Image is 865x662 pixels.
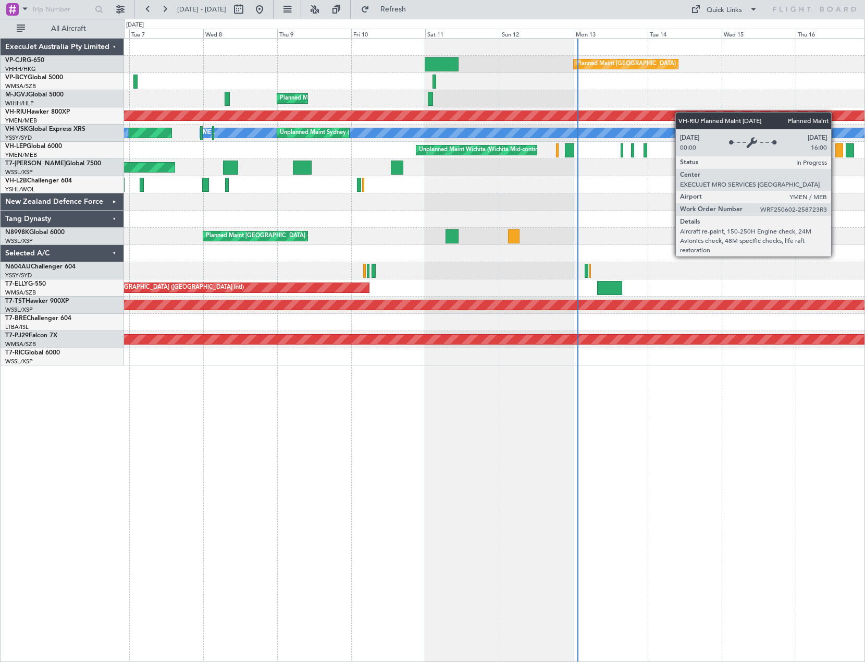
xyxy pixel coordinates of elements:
[5,109,27,115] span: VH-RIU
[372,6,415,13] span: Refresh
[5,264,31,270] span: N604AU
[5,323,29,331] a: LTBA/ISL
[351,29,425,38] div: Fri 10
[5,229,29,236] span: N8998K
[425,29,499,38] div: Sat 11
[574,29,648,38] div: Mon 13
[5,289,36,297] a: WMSA/SZB
[5,281,46,287] a: T7-ELLYG-550
[5,315,27,322] span: T7-BRE
[5,92,28,98] span: M-JGVJ
[70,280,244,296] div: Planned Maint [GEOGRAPHIC_DATA] ([GEOGRAPHIC_DATA] Intl)
[5,229,65,236] a: N8998KGlobal 6000
[126,21,144,30] div: [DATE]
[5,186,35,193] a: YSHL/WOL
[177,5,226,14] span: [DATE] - [DATE]
[280,125,408,141] div: Unplanned Maint Sydney ([PERSON_NAME] Intl)
[419,142,548,158] div: Unplanned Maint Wichita (Wichita Mid-continent)
[5,75,28,81] span: VP-BCY
[5,65,36,73] a: VHHH/HKG
[5,126,28,132] span: VH-VSK
[5,333,29,339] span: T7-PJ29
[5,143,62,150] a: VH-LEPGlobal 6000
[707,5,742,16] div: Quick Links
[5,298,69,304] a: T7-TSTHawker 900XP
[5,333,57,339] a: T7-PJ29Falcon 7X
[5,272,32,279] a: YSSY/SYD
[356,1,418,18] button: Refresh
[5,350,60,356] a: T7-RICGlobal 6000
[5,82,36,90] a: WMSA/SZB
[27,25,110,32] span: All Aircraft
[5,178,27,184] span: VH-L2B
[722,29,796,38] div: Wed 15
[500,29,574,38] div: Sun 12
[5,75,63,81] a: VP-BCYGlobal 5000
[576,56,750,72] div: Planned Maint [GEOGRAPHIC_DATA] ([GEOGRAPHIC_DATA] Intl)
[5,151,37,159] a: YMEN/MEB
[280,91,402,106] div: Planned Maint [GEOGRAPHIC_DATA] (Seletar)
[5,161,66,167] span: T7-[PERSON_NAME]
[5,92,64,98] a: M-JGVJGlobal 5000
[5,57,27,64] span: VP-CJR
[5,178,72,184] a: VH-L2BChallenger 604
[648,29,722,38] div: Tue 14
[5,57,44,64] a: VP-CJRG-650
[277,29,351,38] div: Thu 9
[32,2,92,17] input: Trip Number
[5,168,33,176] a: WSSL/XSP
[5,306,33,314] a: WSSL/XSP
[5,350,24,356] span: T7-RIC
[203,29,277,38] div: Wed 8
[129,29,203,38] div: Tue 7
[5,161,101,167] a: T7-[PERSON_NAME]Global 7500
[5,117,37,125] a: YMEN/MEB
[5,281,28,287] span: T7-ELLY
[5,315,71,322] a: T7-BREChallenger 604
[5,109,70,115] a: VH-RIUHawker 800XP
[203,125,215,141] div: MEL
[5,143,27,150] span: VH-LEP
[206,228,328,244] div: Planned Maint [GEOGRAPHIC_DATA] (Seletar)
[686,1,763,18] button: Quick Links
[5,264,76,270] a: N604AUChallenger 604
[5,134,32,142] a: YSSY/SYD
[5,126,85,132] a: VH-VSKGlobal Express XRS
[5,340,36,348] a: WMSA/SZB
[5,358,33,365] a: WSSL/XSP
[5,100,34,107] a: WIHH/HLP
[11,20,113,37] button: All Aircraft
[5,298,26,304] span: T7-TST
[5,237,33,245] a: WSSL/XSP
